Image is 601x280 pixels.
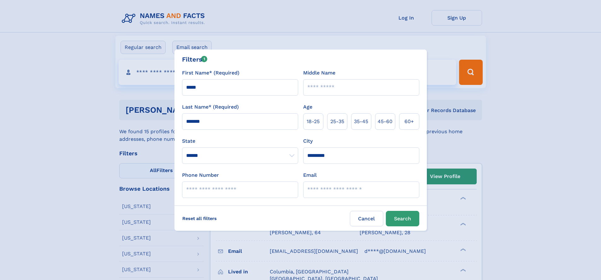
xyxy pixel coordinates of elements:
[182,171,219,179] label: Phone Number
[378,118,392,125] span: 45‑60
[330,118,344,125] span: 25‑35
[182,69,239,77] label: First Name* (Required)
[303,69,335,77] label: Middle Name
[303,171,317,179] label: Email
[350,211,383,226] label: Cancel
[182,137,298,145] label: State
[404,118,414,125] span: 60+
[307,118,320,125] span: 18‑25
[303,137,313,145] label: City
[386,211,419,226] button: Search
[182,103,239,111] label: Last Name* (Required)
[178,211,221,226] label: Reset all filters
[182,55,208,64] div: Filters
[354,118,368,125] span: 35‑45
[303,103,312,111] label: Age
